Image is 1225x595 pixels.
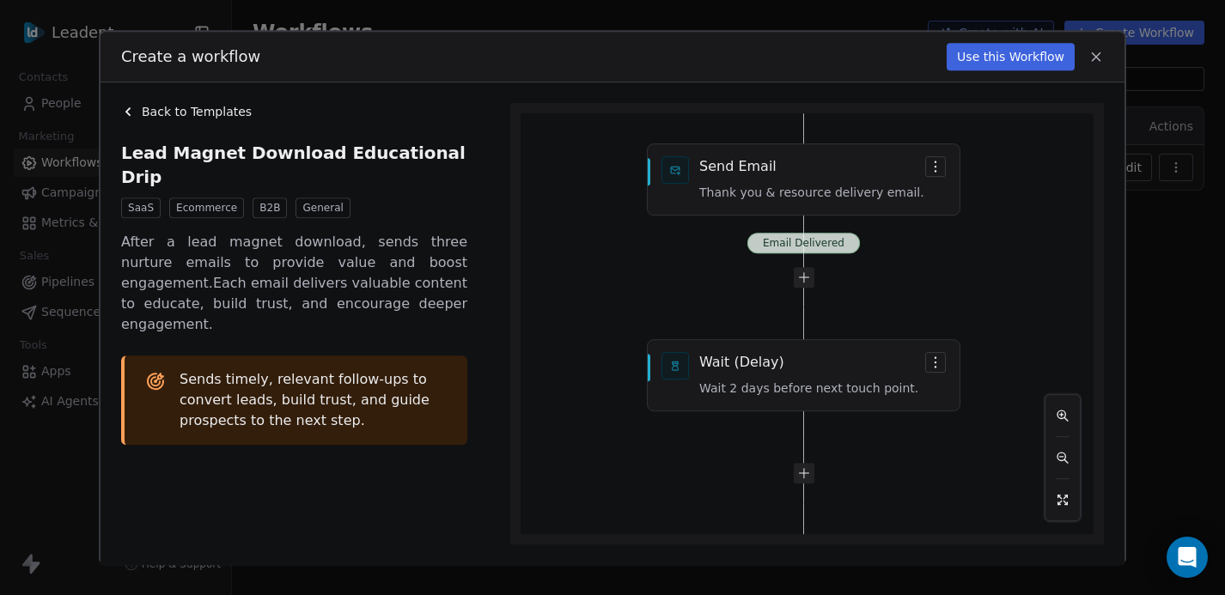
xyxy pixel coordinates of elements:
[1167,537,1208,578] div: Open Intercom Messenger
[180,369,447,431] span: Sends timely, relevant follow-ups to convert leads, build trust, and guide prospects to the next ...
[1045,394,1081,521] div: React Flow controls
[121,46,260,68] span: Create a workflow
[121,141,478,189] span: Lead Magnet Download Educational Drip
[121,197,161,218] span: SaaS
[296,197,350,218] span: General
[947,43,1075,70] button: Use this Workflow
[253,197,287,218] span: B2B
[142,103,252,120] span: Back to Templates
[121,232,467,335] span: After a lead magnet download, sends three nurture emails to provide value and boost engagement.Ea...
[169,197,244,218] span: Ecommerce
